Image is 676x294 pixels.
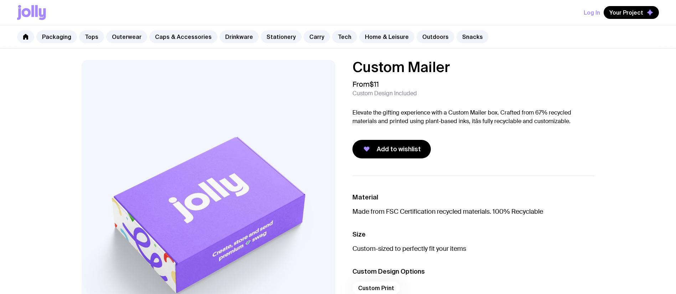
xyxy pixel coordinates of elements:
[370,80,379,89] span: $11
[359,30,414,43] a: Home & Leisure
[352,267,595,276] h3: Custom Design Options
[377,145,421,153] span: Add to wishlist
[304,30,330,43] a: Carry
[417,30,454,43] a: Outdoors
[352,60,595,74] h1: Custom Mailer
[352,244,595,253] p: Custom-sized to perfectly fit your items
[79,30,104,43] a: Tops
[149,30,217,43] a: Caps & Accessories
[220,30,259,43] a: Drinkware
[352,108,595,126] p: Elevate the gifting experience with a Custom Mailer box. Crafted from 67% recycled materials and ...
[352,90,417,97] span: Custom Design Included
[352,80,379,88] span: From
[106,30,147,43] a: Outerwear
[456,30,489,43] a: Snacks
[332,30,357,43] a: Tech
[352,207,595,216] p: Made from FSC Certification recycled materials. 100% Recyclable
[352,193,595,202] h3: Material
[352,140,431,158] button: Add to wishlist
[609,9,643,16] span: Your Project
[36,30,77,43] a: Packaging
[604,6,659,19] button: Your Project
[584,6,600,19] button: Log In
[261,30,301,43] a: Stationery
[352,230,595,239] h3: Size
